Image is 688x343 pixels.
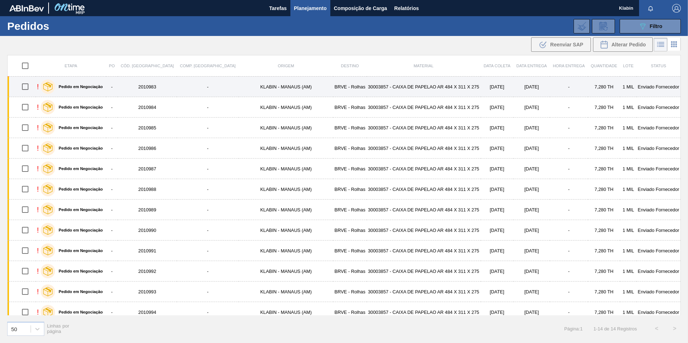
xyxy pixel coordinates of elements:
[333,220,366,241] td: BRVE - Rolhas
[623,64,634,68] span: Lote
[118,97,177,118] td: 2010984
[118,282,177,302] td: 2010993
[106,118,118,138] td: -
[550,179,588,200] td: -
[620,179,636,200] td: 1 MIL
[333,97,366,118] td: BRVE - Rolhas
[620,118,636,138] td: 1 MIL
[620,159,636,179] td: 1 MIL
[55,187,103,191] label: Pedido em Negociação
[8,302,681,323] a: !Pedido em Negociação-2010994-KLABIN - MANAUS (AM)BRVE - Rolhas30003857 - CAIXA DE PAPELAO AR 484...
[550,42,583,47] span: Reenviar SAP
[37,144,39,152] div: !
[588,282,620,302] td: 7,280 TH
[637,159,681,179] td: Enviado Fornecedor
[550,159,588,179] td: -
[574,19,590,33] div: Importar Negociações dos Pedidos
[177,159,239,179] td: -
[239,241,333,261] td: KLABIN - MANAUS (AM)
[481,138,513,159] td: [DATE]
[239,77,333,97] td: KLABIN - MANAUS (AM)
[588,261,620,282] td: 7,280 TH
[239,261,333,282] td: KLABIN - MANAUS (AM)
[118,138,177,159] td: 2010986
[481,220,513,241] td: [DATE]
[106,159,118,179] td: -
[553,64,585,68] span: Hora Entrega
[118,118,177,138] td: 2010985
[177,77,239,97] td: -
[637,282,681,302] td: Enviado Fornecedor
[513,241,550,261] td: [DATE]
[367,138,481,159] td: 30003857 - CAIXA DE PAPELAO AR 484 X 311 X 275
[106,138,118,159] td: -
[106,200,118,220] td: -
[239,159,333,179] td: KLABIN - MANAUS (AM)
[37,124,39,132] div: !
[513,261,550,282] td: [DATE]
[11,326,17,332] div: 50
[37,226,39,234] div: !
[367,118,481,138] td: 30003857 - CAIXA DE PAPELAO AR 484 X 311 X 275
[334,4,387,13] span: Composição de Carga
[367,261,481,282] td: 30003857 - CAIXA DE PAPELAO AR 484 X 311 X 275
[550,302,588,323] td: -
[484,64,511,68] span: Data coleta
[637,302,681,323] td: Enviado Fornecedor
[55,146,103,150] label: Pedido em Negociação
[513,118,550,138] td: [DATE]
[333,302,366,323] td: BRVE - Rolhas
[333,179,366,200] td: BRVE - Rolhas
[55,207,103,212] label: Pedido em Negociação
[367,159,481,179] td: 30003857 - CAIXA DE PAPELAO AR 484 X 311 X 275
[8,138,681,159] a: !Pedido em Negociação-2010986-KLABIN - MANAUS (AM)BRVE - Rolhas30003857 - CAIXA DE PAPELAO AR 484...
[611,42,646,47] span: Alterar Pedido
[8,179,681,200] a: !Pedido em Negociação-2010988-KLABIN - MANAUS (AM)BRVE - Rolhas30003857 - CAIXA DE PAPELAO AR 484...
[516,64,547,68] span: Data entrega
[8,159,681,179] a: !Pedido em Negociação-2010987-KLABIN - MANAUS (AM)BRVE - Rolhas30003857 - CAIXA DE PAPELAO AR 484...
[588,200,620,220] td: 7,280 TH
[106,282,118,302] td: -
[588,220,620,241] td: 7,280 TH
[37,206,39,214] div: !
[367,77,481,97] td: 30003857 - CAIXA DE PAPELAO AR 484 X 311 X 275
[333,282,366,302] td: BRVE - Rolhas
[481,302,513,323] td: [DATE]
[180,64,236,68] span: Comp. [GEOGRAPHIC_DATA]
[481,282,513,302] td: [DATE]
[481,179,513,200] td: [DATE]
[55,269,103,273] label: Pedido em Negociação
[620,97,636,118] td: 1 MIL
[9,5,44,12] img: TNhmsLtSVTkK8tSr43FrP2fwEKptu5GPRR3wAAAABJRU5ErkJggg==
[550,241,588,261] td: -
[593,37,653,52] div: Alterar Pedido
[7,22,115,30] h1: Pedidos
[239,220,333,241] td: KLABIN - MANAUS (AM)
[8,241,681,261] a: !Pedido em Negociação-2010991-KLABIN - MANAUS (AM)BRVE - Rolhas30003857 - CAIXA DE PAPELAO AR 484...
[591,64,617,68] span: Quantidade
[637,179,681,200] td: Enviado Fornecedor
[481,159,513,179] td: [DATE]
[513,159,550,179] td: [DATE]
[55,310,103,314] label: Pedido em Negociação
[121,64,174,68] span: Cód. [GEOGRAPHIC_DATA]
[637,77,681,97] td: Enviado Fornecedor
[367,302,481,323] td: 30003857 - CAIXA DE PAPELAO AR 484 X 311 X 275
[239,282,333,302] td: KLABIN - MANAUS (AM)
[106,179,118,200] td: -
[588,138,620,159] td: 7,280 TH
[106,97,118,118] td: -
[550,220,588,241] td: -
[513,138,550,159] td: [DATE]
[513,220,550,241] td: [DATE]
[481,118,513,138] td: [DATE]
[177,97,239,118] td: -
[333,159,366,179] td: BRVE - Rolhas
[37,247,39,255] div: !
[37,288,39,296] div: !
[37,165,39,173] div: !
[8,282,681,302] a: !Pedido em Negociação-2010993-KLABIN - MANAUS (AM)BRVE - Rolhas30003857 - CAIXA DE PAPELAO AR 484...
[177,261,239,282] td: -
[588,179,620,200] td: 7,280 TH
